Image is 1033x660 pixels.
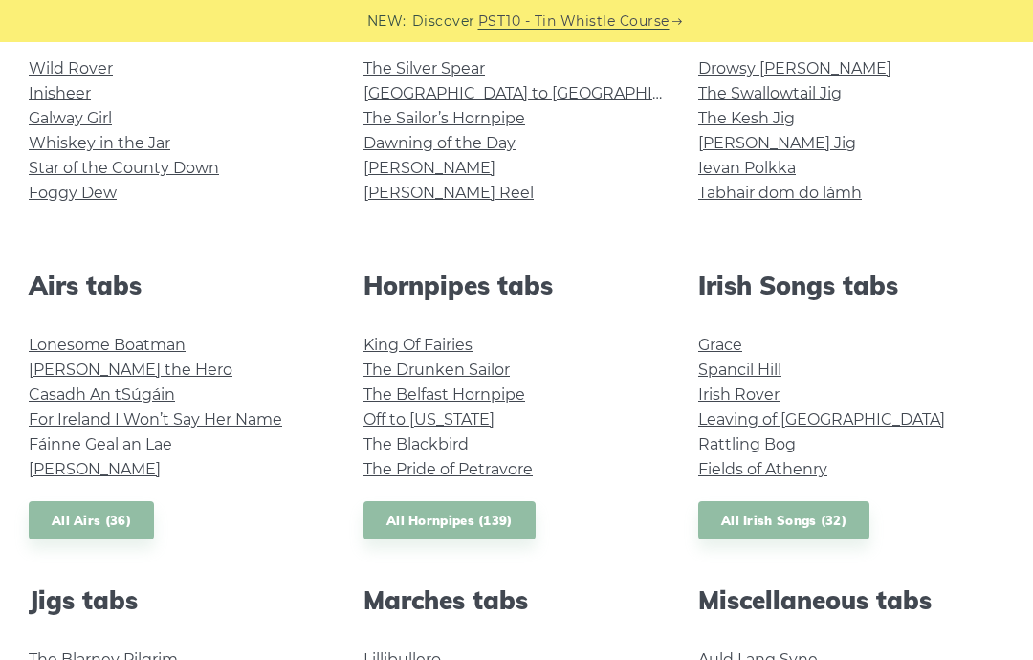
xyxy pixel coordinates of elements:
[363,336,473,354] a: King Of Fairies
[363,585,670,615] h2: Marches tabs
[698,134,856,152] a: [PERSON_NAME] Jig
[698,109,795,127] a: The Kesh Jig
[698,184,862,202] a: Tabhair dom do lámh
[29,271,335,300] h2: Airs tabs
[363,109,525,127] a: The Sailor’s Hornpipe
[29,184,117,202] a: Foggy Dew
[367,11,407,33] span: NEW:
[363,271,670,300] h2: Hornpipes tabs
[363,134,516,152] a: Dawning of the Day
[363,385,525,404] a: The Belfast Hornpipe
[363,501,536,540] a: All Hornpipes (139)
[29,501,154,540] a: All Airs (36)
[363,59,485,77] a: The Silver Spear
[698,385,780,404] a: Irish Rover
[363,460,533,478] a: The Pride of Petravore
[29,361,232,379] a: [PERSON_NAME] the Hero
[698,585,1004,615] h2: Miscellaneous tabs
[363,361,510,379] a: The Drunken Sailor
[412,11,475,33] span: Discover
[29,84,91,102] a: Inisheer
[698,59,891,77] a: Drowsy [PERSON_NAME]
[698,410,945,429] a: Leaving of [GEOGRAPHIC_DATA]
[698,501,869,540] a: All Irish Songs (32)
[29,134,170,152] a: Whiskey in the Jar
[29,460,161,478] a: [PERSON_NAME]
[698,460,827,478] a: Fields of Athenry
[29,59,113,77] a: Wild Rover
[363,410,495,429] a: Off to [US_STATE]
[363,435,469,453] a: The Blackbird
[29,336,186,354] a: Lonesome Boatman
[29,109,112,127] a: Galway Girl
[698,361,781,379] a: Spancil Hill
[478,11,670,33] a: PST10 - Tin Whistle Course
[698,84,842,102] a: The Swallowtail Jig
[29,410,282,429] a: For Ireland I Won’t Say Her Name
[698,435,796,453] a: Rattling Bog
[363,184,534,202] a: [PERSON_NAME] Reel
[698,271,1004,300] h2: Irish Songs tabs
[29,159,219,177] a: Star of the County Down
[363,84,716,102] a: [GEOGRAPHIC_DATA] to [GEOGRAPHIC_DATA]
[698,336,742,354] a: Grace
[29,385,175,404] a: Casadh An tSúgáin
[29,585,335,615] h2: Jigs tabs
[29,435,172,453] a: Fáinne Geal an Lae
[698,159,796,177] a: Ievan Polkka
[363,159,495,177] a: [PERSON_NAME]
